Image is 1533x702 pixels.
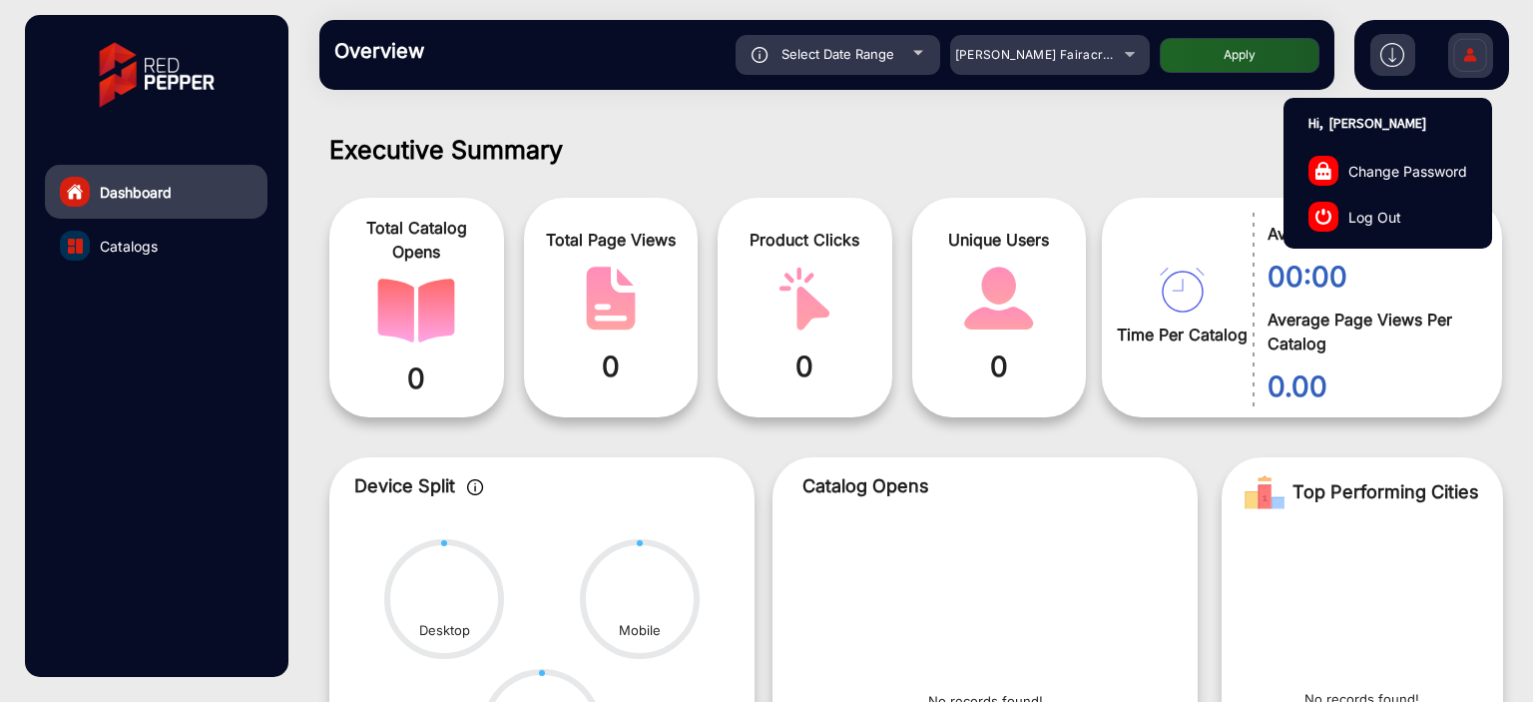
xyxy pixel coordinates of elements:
a: Dashboard [45,165,267,219]
span: Select Date Range [781,46,894,62]
div: ([DATE] - [DATE]) [299,110,1493,130]
span: 0 [344,357,489,399]
div: Desktop [419,621,470,641]
p: Hi, [PERSON_NAME] [1284,107,1491,140]
img: icon [467,479,484,495]
span: [PERSON_NAME] Fairacre Farms [955,47,1153,62]
div: Mobile [619,621,661,641]
span: Product Clicks [733,228,877,252]
img: catalog [377,279,455,343]
p: Catalog Opens [802,472,1168,499]
h1: Executive Summary [329,135,1503,165]
span: Unique Users [927,228,1072,252]
span: Top Performing Cities [1292,472,1479,512]
span: Average Page Views Per Catalog [1268,308,1472,355]
span: Device Split [354,475,455,496]
span: Dashboard [100,182,172,203]
span: 0 [539,346,684,387]
img: vmg-logo [85,25,229,125]
span: 00:00 [1268,256,1472,298]
span: 0.00 [1268,365,1472,407]
img: catalog [1160,268,1205,313]
span: 0 [733,346,877,387]
img: log-out [1315,209,1331,225]
span: Total Catalog Opens [344,216,489,264]
button: Apply [1160,38,1319,73]
img: Sign%20Up.svg [1449,23,1491,93]
img: catalog [960,267,1038,331]
span: Log Out [1348,206,1401,227]
img: icon [752,47,768,63]
img: catalog [766,267,843,331]
img: Rank image [1245,472,1284,512]
img: catalog [68,239,83,254]
h3: Overview [334,39,614,63]
a: Catalogs [45,219,267,273]
img: home [66,183,84,201]
span: Average Time Per Catalog [1268,222,1472,246]
span: Total Page Views [539,228,684,252]
img: catalog [572,267,650,331]
img: change-password [1315,161,1331,179]
img: h2download.svg [1380,43,1404,67]
span: Change Password [1348,160,1467,181]
span: Catalogs [100,236,158,257]
span: 0 [927,346,1072,387]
